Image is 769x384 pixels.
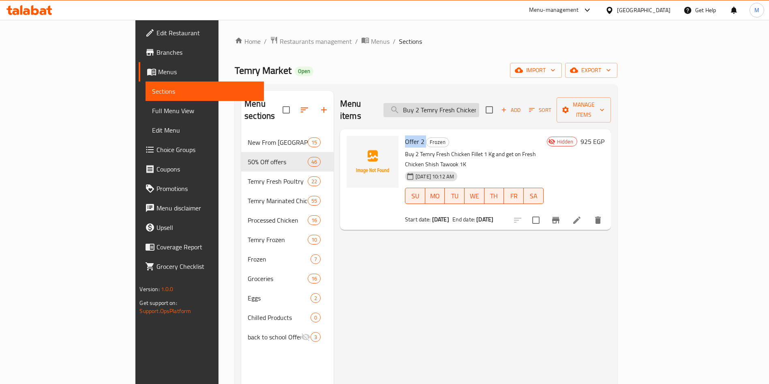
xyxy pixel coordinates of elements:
a: Coverage Report [139,237,264,257]
span: Add [500,105,522,115]
button: SA [524,188,544,204]
h2: Menu items [340,98,374,122]
button: SU [405,188,425,204]
span: WE [468,190,481,202]
span: Coupons [156,164,257,174]
div: Groceries16 [241,269,334,288]
li: / [355,36,358,46]
span: 50% Off offers [248,157,308,167]
button: Manage items [557,97,611,122]
span: 16 [308,275,320,283]
span: [DATE] 10:12 AM [412,173,457,180]
a: Edit Restaurant [139,23,264,43]
a: Upsell [139,218,264,237]
div: items [308,196,321,206]
span: 3 [311,333,320,341]
span: export [572,65,611,75]
div: items [308,274,321,283]
span: Manage items [563,100,604,120]
span: Sections [399,36,422,46]
li: / [393,36,396,46]
span: 0 [311,314,320,322]
span: Menu disclaimer [156,203,257,213]
span: Grocery Checklist [156,262,257,271]
span: Hidden [554,138,577,146]
span: Version: [139,284,159,294]
span: TH [488,190,501,202]
button: MO [425,188,445,204]
div: items [308,176,321,186]
button: Add [498,104,524,116]
a: Full Menu View [146,101,264,120]
a: Support.OpsPlatform [139,306,191,316]
div: Processed Chicken16 [241,210,334,230]
span: Eggs [248,293,311,303]
span: 46 [308,158,320,166]
div: items [311,254,321,264]
span: Coverage Report [156,242,257,252]
span: FR [507,190,521,202]
button: import [510,63,562,78]
div: Chilled Products0 [241,308,334,327]
a: Promotions [139,179,264,198]
span: Frozen [426,137,449,147]
div: items [311,313,321,322]
a: Edit menu item [572,215,582,225]
div: Temry Marinated Chicken55 [241,191,334,210]
span: Add item [498,104,524,116]
span: Branches [156,47,257,57]
div: Processed Chicken [248,215,308,225]
span: back to school Offers [248,332,301,342]
input: search [383,103,479,117]
button: WE [465,188,484,204]
a: Choice Groups [139,140,264,159]
a: Coupons [139,159,264,179]
button: delete [588,210,608,230]
a: Menus [139,62,264,82]
span: 55 [308,197,320,205]
span: 1.0.0 [161,284,174,294]
span: Temry Marinated Chicken [248,196,308,206]
div: back to school Offers3 [241,327,334,347]
div: Temry Frozen [248,235,308,245]
span: End date: [452,214,475,225]
a: Menus [361,36,390,47]
span: Edit Menu [152,125,257,135]
b: [DATE] [432,214,449,225]
div: items [311,293,321,303]
span: Offer 2 [405,135,424,148]
nav: Menu sections [241,129,334,350]
a: Edit Menu [146,120,264,140]
span: TU [448,190,461,202]
span: Sort sections [295,100,314,120]
a: Menu disclaimer [139,198,264,218]
span: Upsell [156,223,257,232]
span: Open [295,68,313,75]
span: 16 [308,217,320,224]
span: Restaurants management [280,36,352,46]
p: Buy 2 Temry Fresh Chicken Fillet 1 Kg and get on Fresh Chicken Shish Tawook 1K [405,149,544,169]
span: Groceries [248,274,308,283]
button: Sort [527,104,553,116]
li: / [264,36,267,46]
button: TH [484,188,504,204]
span: M [754,6,759,15]
div: Menu-management [529,5,579,15]
div: Frozen7 [241,249,334,269]
button: FR [504,188,524,204]
span: Chilled Products [248,313,311,322]
div: Eggs2 [241,288,334,308]
a: Branches [139,43,264,62]
span: SA [527,190,540,202]
div: New From [GEOGRAPHIC_DATA]15 [241,133,334,152]
span: Menus [371,36,390,46]
span: Sections [152,86,257,96]
div: items [308,215,321,225]
a: Restaurants management [270,36,352,47]
span: Start date: [405,214,431,225]
span: Select all sections [278,101,295,118]
a: Grocery Checklist [139,257,264,276]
